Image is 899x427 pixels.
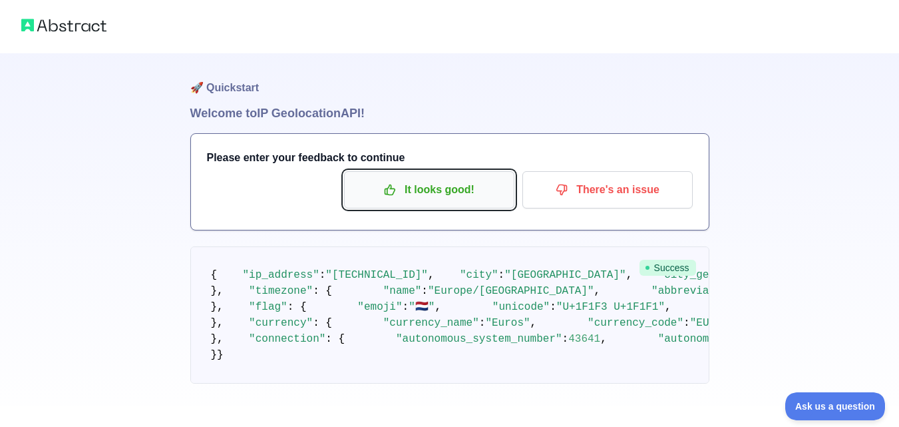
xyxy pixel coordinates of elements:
span: : [683,317,690,329]
span: : [421,285,428,297]
span: , [626,269,633,281]
span: , [428,269,435,281]
span: "🇳🇱" [409,301,435,313]
span: "Europe/[GEOGRAPHIC_DATA]" [428,285,594,297]
span: "timezone" [249,285,313,297]
img: Abstract logo [21,16,106,35]
span: "currency" [249,317,313,329]
span: "abbreviation" [651,285,741,297]
span: "autonomous_system_number" [396,333,562,345]
button: There's an issue [522,171,693,209]
span: "unicode" [492,301,550,313]
span: , [665,301,671,313]
p: It looks good! [354,179,504,201]
h3: Please enter your feedback to continue [207,150,693,166]
span: "name" [383,285,422,297]
h1: 🚀 Quickstart [190,53,709,104]
span: : [498,269,505,281]
span: "autonomous_system_organization" [658,333,862,345]
span: "U+1F1F3 U+1F1F1" [556,301,665,313]
span: "Euros" [485,317,530,329]
span: "emoji" [357,301,402,313]
span: : [403,301,409,313]
span: : { [325,333,345,345]
p: There's an issue [532,179,683,201]
iframe: Toggle Customer Support [785,392,886,420]
span: , [530,317,537,329]
button: It looks good! [344,171,514,209]
span: 43641 [568,333,600,345]
span: "EUR" [690,317,722,329]
span: "city" [460,269,498,281]
span: : { [313,317,332,329]
span: "currency_name" [383,317,479,329]
span: Success [639,260,696,276]
span: "ip_address" [243,269,319,281]
span: , [594,285,601,297]
span: : [479,317,486,329]
span: : [319,269,326,281]
span: : [562,333,569,345]
span: "connection" [249,333,325,345]
span: : [550,301,556,313]
h1: Welcome to IP Geolocation API! [190,104,709,123]
span: "[GEOGRAPHIC_DATA]" [504,269,626,281]
span: , [435,301,441,313]
span: "[TECHNICAL_ID]" [325,269,428,281]
span: : { [287,301,307,313]
span: { [211,269,218,281]
span: , [600,333,607,345]
span: "currency_code" [588,317,683,329]
span: "flag" [249,301,287,313]
span: : { [313,285,332,297]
